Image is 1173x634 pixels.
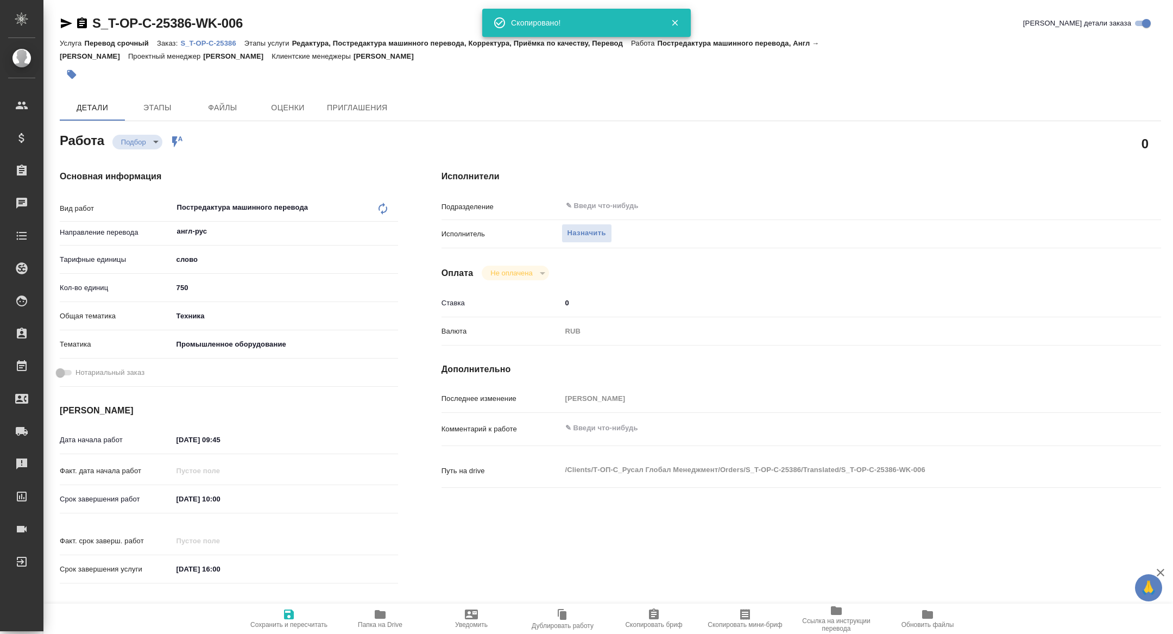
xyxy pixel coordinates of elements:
button: Назначить [562,224,612,243]
p: Срок завершения услуги [60,564,173,575]
span: Скопировать мини-бриф [708,621,782,629]
button: Закрыть [664,18,686,28]
button: 🙏 [1135,574,1162,601]
p: Тематика [60,339,173,350]
span: Ссылка на инструкции перевода [797,617,875,632]
p: [PERSON_NAME] [354,52,422,60]
div: Подбор [112,135,162,149]
h2: 0 [1142,134,1149,153]
button: Дублировать работу [517,604,608,634]
button: Сохранить и пересчитать [243,604,335,634]
button: Папка на Drive [335,604,426,634]
p: Тарифные единицы [60,254,173,265]
span: Обновить файлы [901,621,954,629]
h4: Дополнительно [442,363,1161,376]
p: Проектный менеджер [128,52,203,60]
button: Open [1095,205,1098,207]
button: Подбор [118,137,149,147]
a: S_T-OP-C-25386 [180,38,244,47]
p: Факт. дата начала работ [60,466,173,476]
p: Путь на drive [442,466,562,476]
p: Услуга [60,39,84,47]
span: Уведомить [455,621,488,629]
div: Подбор [482,266,548,280]
button: Уведомить [426,604,517,634]
button: Скопировать бриф [608,604,699,634]
p: Заказ: [157,39,180,47]
p: Этапы услуги [244,39,292,47]
div: Техника [173,307,398,325]
p: Валюта [442,326,562,337]
p: Факт. срок заверш. работ [60,536,173,547]
textarea: /Clients/Т-ОП-С_Русал Глобал Менеджмент/Orders/S_T-OP-C-25386/Translated/S_T-OP-C-25386-WK-006 [562,461,1101,479]
p: Вид работ [60,203,173,214]
p: Работа [631,39,658,47]
p: Срок завершения работ [60,494,173,505]
p: Ставка [442,298,562,309]
span: Дублировать работу [532,622,594,630]
p: Кол-во единиц [60,283,173,293]
p: Подразделение [442,202,562,212]
p: Редактура, Постредактура машинного перевода, Корректура, Приёмка по качеству, Перевод [292,39,631,47]
span: Сохранить и пересчитать [250,621,327,629]
button: Скопировать ссылку для ЯМессенджера [60,17,73,30]
h4: Оплата [442,267,474,280]
p: Последнее изменение [442,393,562,404]
input: ✎ Введи что-нибудь [173,280,398,296]
div: Промышленное оборудование [173,335,398,354]
span: 🙏 [1139,576,1158,599]
span: Приглашения [327,101,388,115]
input: Пустое поле [173,533,268,549]
p: Общая тематика [60,311,173,322]
input: ✎ Введи что-нибудь [173,432,268,448]
h4: Исполнители [442,170,1161,183]
p: Комментарий к работе [442,424,562,435]
div: Скопировано! [511,17,654,28]
p: Клиентские менеджеры [272,52,354,60]
p: [PERSON_NAME] [203,52,272,60]
span: Назначить [567,227,606,240]
p: Дата начала работ [60,435,173,445]
input: ✎ Введи что-нибудь [565,199,1062,212]
input: Пустое поле [562,391,1101,406]
input: ✎ Введи что-нибудь [173,561,268,577]
span: Скопировать бриф [625,621,682,629]
button: Обновить файлы [882,604,973,634]
button: Open [392,230,394,233]
span: Оценки [262,101,314,115]
span: Файлы [197,101,249,115]
p: Перевод срочный [84,39,157,47]
div: слово [173,250,398,269]
p: Направление перевода [60,227,173,238]
button: Не оплачена [487,268,535,278]
input: Пустое поле [173,463,268,479]
span: Детали [66,101,118,115]
span: Нотариальный заказ [75,367,144,378]
h2: Работа [60,130,104,149]
span: [PERSON_NAME] детали заказа [1023,18,1131,29]
p: Исполнитель [442,229,562,240]
h4: Основная информация [60,170,398,183]
h4: [PERSON_NAME] [60,404,398,417]
div: RUB [562,322,1101,341]
button: Скопировать ссылку [75,17,89,30]
button: Скопировать мини-бриф [699,604,791,634]
p: S_T-OP-C-25386 [180,39,244,47]
span: Этапы [131,101,184,115]
a: S_T-OP-C-25386-WK-006 [92,16,243,30]
input: ✎ Введи что-нибудь [562,295,1101,311]
input: ✎ Введи что-нибудь [173,491,268,507]
span: Папка на Drive [358,621,402,629]
button: Добавить тэг [60,62,84,86]
button: Ссылка на инструкции перевода [791,604,882,634]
